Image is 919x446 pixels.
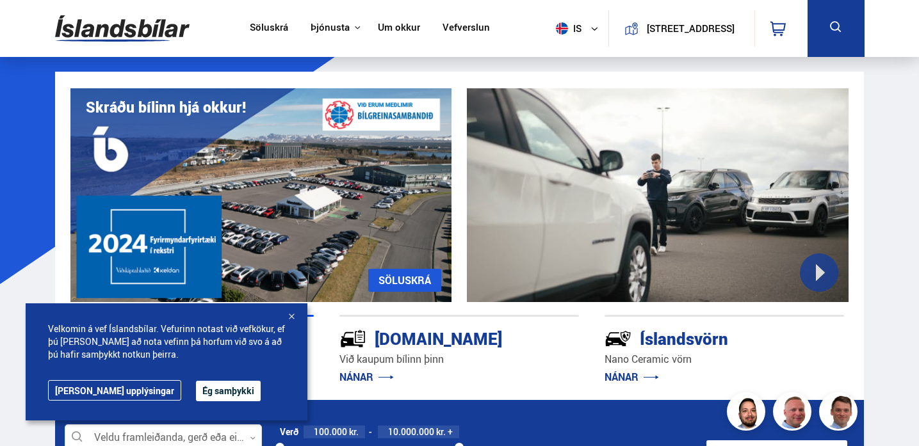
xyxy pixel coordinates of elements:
span: Velkomin á vef Íslandsbílar. Vefurinn notast við vefkökur, ef þú [PERSON_NAME] að nota vefinn þá ... [48,323,285,361]
img: nhp88E3Fdnt1Opn2.png [729,394,767,433]
button: Þjónusta [311,22,350,34]
p: Við kaupum bílinn þinn [339,352,579,367]
a: Vefverslun [443,22,490,35]
a: SÖLUSKRÁ [368,269,441,292]
p: Nano Ceramic vörn [605,352,844,367]
button: [STREET_ADDRESS] [644,23,738,34]
img: -Svtn6bYgwAsiwNX.svg [605,325,631,352]
img: eKx6w-_Home_640_.png [70,88,452,302]
a: NÁNAR [605,370,659,384]
div: Verð [280,427,298,437]
span: 100.000 [314,426,347,438]
span: is [551,22,583,35]
button: is [551,10,608,47]
span: kr. [436,427,446,437]
img: svg+xml;base64,PHN2ZyB4bWxucz0iaHR0cDovL3d3dy53My5vcmcvMjAwMC9zdmciIHdpZHRoPSI1MTIiIGhlaWdodD0iNT... [556,22,568,35]
button: Ég samþykki [196,381,261,401]
a: Um okkur [378,22,420,35]
a: [PERSON_NAME] upplýsingar [48,380,181,401]
img: tr5P-W3DuiFaO7aO.svg [339,325,366,352]
span: 10.000.000 [388,426,434,438]
div: [DOMAIN_NAME] [339,326,533,349]
div: Íslandsvörn [605,326,799,349]
a: Söluskrá [250,22,288,35]
img: G0Ugv5HjCgRt.svg [55,8,190,49]
img: FbJEzSuNWCJXmdc-.webp [821,394,859,433]
a: NÁNAR [339,370,394,384]
img: siFngHWaQ9KaOqBr.png [775,394,813,433]
h1: Skráðu bílinn hjá okkur! [86,99,246,116]
span: + [448,427,453,437]
span: kr. [349,427,359,437]
a: [STREET_ADDRESS] [616,10,747,47]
